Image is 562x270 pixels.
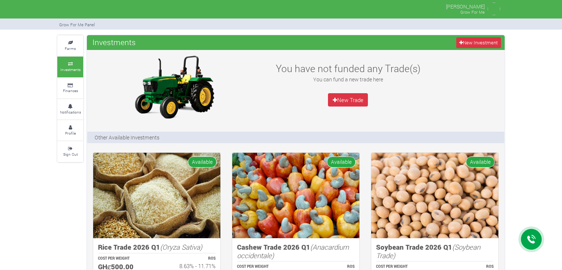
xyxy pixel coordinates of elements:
h5: Cashew Trade 2026 Q1 [237,243,355,260]
a: Notifications [57,99,83,119]
span: Available [327,156,356,167]
img: growforme image [232,153,359,238]
small: Grow For Me Panel [59,22,95,27]
p: COST PER WEIGHT [376,264,428,270]
small: Notifications [60,109,81,115]
i: (Oryza Sativa) [160,242,202,252]
img: growforme image [487,1,501,16]
i: (Soybean Trade) [376,242,480,260]
a: Farms [57,36,83,56]
h6: 8.63% - 11.71% [163,263,216,269]
a: Investments [57,57,83,77]
p: ROS [302,264,355,270]
img: growforme image [93,153,220,238]
small: Profile [65,131,76,136]
small: Farms [65,46,76,51]
small: Investments [60,67,81,72]
p: ROS [163,256,216,261]
a: Profile [57,120,83,141]
p: Other Available Investments [95,134,159,141]
small: Finances [63,88,78,93]
img: growforme image [371,153,498,238]
p: ROS [441,264,494,270]
a: New Trade [328,93,368,107]
a: Finances [57,78,83,98]
small: Sign Out [63,152,78,157]
p: COST PER WEIGHT [237,264,289,270]
p: COST PER WEIGHT [98,256,150,261]
h5: Rice Trade 2026 Q1 [98,243,216,252]
h3: You have not funded any Trade(s) [268,63,428,74]
h5: Soybean Trade 2026 Q1 [376,243,494,260]
a: New Investment [456,37,501,48]
span: Investments [91,35,138,50]
p: [PERSON_NAME] [446,1,485,10]
img: growforme image [128,54,220,120]
i: (Anacardium occidentale) [237,242,349,260]
p: You can fund a new trade here [268,75,428,83]
small: Grow For Me [460,9,485,15]
span: Available [188,156,217,167]
a: Sign Out [57,141,83,162]
img: growforme image [59,1,62,16]
span: Available [466,156,495,167]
